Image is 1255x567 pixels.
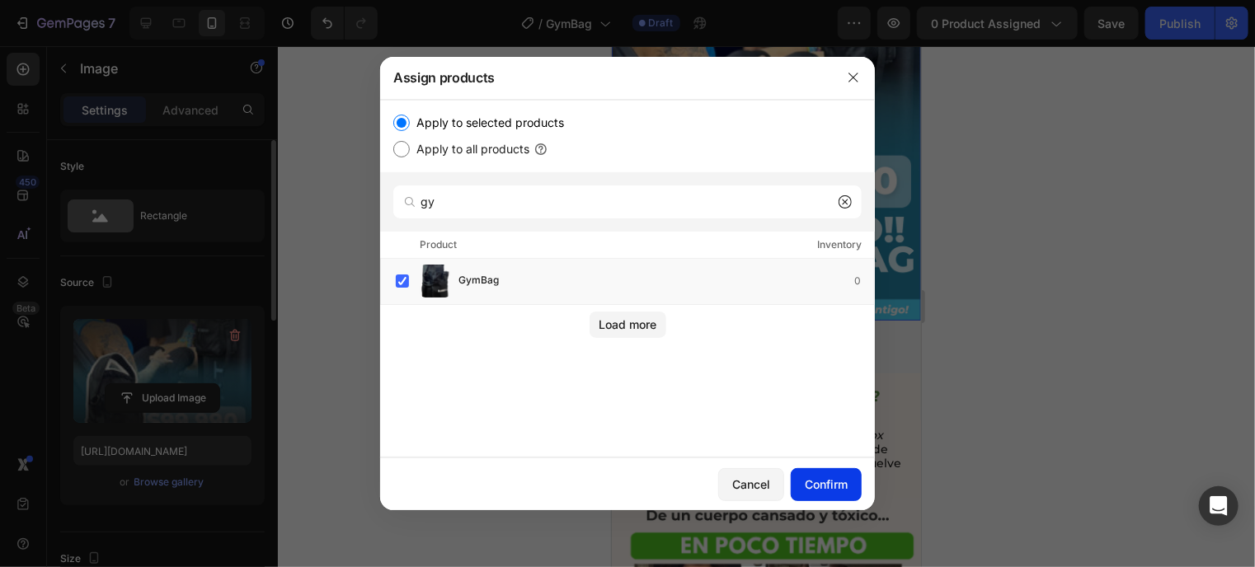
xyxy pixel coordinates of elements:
[53,291,205,308] div: Releasit COD Form & Upsells
[791,468,862,501] button: Confirm
[410,113,564,133] label: Apply to selected products
[817,237,862,253] div: Inventory
[33,382,271,410] i: detox profundo
[18,342,291,360] p: 🌿
[805,476,848,493] div: Confirm
[20,291,40,311] img: CKKYs5695_ICEAE=.webp
[393,185,862,218] input: Search products
[16,382,293,438] p: actúa como un que limpia tu organismo desde adentro, mejora tu oxigenación y te devuelve la vital...
[380,100,875,457] div: />
[419,265,452,298] img: product-img
[59,341,270,359] strong: ¿Tu cuerpo es el problema?
[7,281,219,321] button: Releasit COD Form & Upsells
[854,273,874,289] div: 0
[420,237,457,253] div: Product
[718,468,784,501] button: Cancel
[590,312,666,338] button: Load more
[380,56,832,99] div: Assign products
[38,382,148,396] strong: Liquid Chlorophyll
[458,272,499,290] span: GymBag
[732,476,770,493] div: Cancel
[410,139,529,159] label: Apply to all products
[1199,486,1239,526] div: Open Intercom Messenger
[599,316,656,333] div: Load more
